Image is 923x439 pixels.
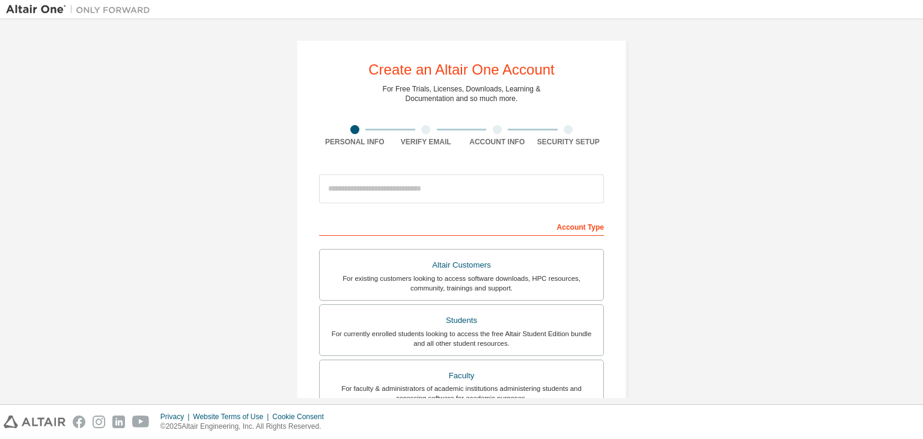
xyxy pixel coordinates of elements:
[193,412,272,422] div: Website Terms of Use
[327,367,596,384] div: Faculty
[383,84,541,103] div: For Free Trials, Licenses, Downloads, Learning & Documentation and so much more.
[319,137,391,147] div: Personal Info
[327,274,596,293] div: For existing customers looking to access software downloads, HPC resources, community, trainings ...
[160,412,193,422] div: Privacy
[327,257,596,274] div: Altair Customers
[327,384,596,403] div: For faculty & administrators of academic institutions administering students and accessing softwa...
[533,137,605,147] div: Security Setup
[461,137,533,147] div: Account Info
[368,63,555,77] div: Create an Altair One Account
[93,416,105,428] img: instagram.svg
[319,216,604,236] div: Account Type
[327,312,596,329] div: Students
[4,416,65,428] img: altair_logo.svg
[391,137,462,147] div: Verify Email
[73,416,85,428] img: facebook.svg
[6,4,156,16] img: Altair One
[132,416,150,428] img: youtube.svg
[327,329,596,348] div: For currently enrolled students looking to access the free Altair Student Edition bundle and all ...
[272,412,331,422] div: Cookie Consent
[112,416,125,428] img: linkedin.svg
[160,422,331,432] p: © 2025 Altair Engineering, Inc. All Rights Reserved.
